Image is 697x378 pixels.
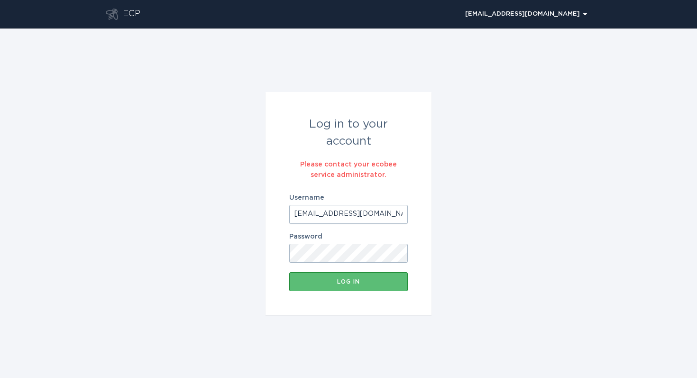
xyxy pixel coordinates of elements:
[289,194,408,201] label: Username
[289,272,408,291] button: Log in
[289,233,408,240] label: Password
[289,116,408,150] div: Log in to your account
[461,7,591,21] div: Popover menu
[106,9,118,20] button: Go to dashboard
[289,159,408,180] div: Please contact your ecobee service administrator.
[294,279,403,285] div: Log in
[123,9,140,20] div: ECP
[461,7,591,21] button: Open user account details
[465,11,587,17] div: [EMAIL_ADDRESS][DOMAIN_NAME]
